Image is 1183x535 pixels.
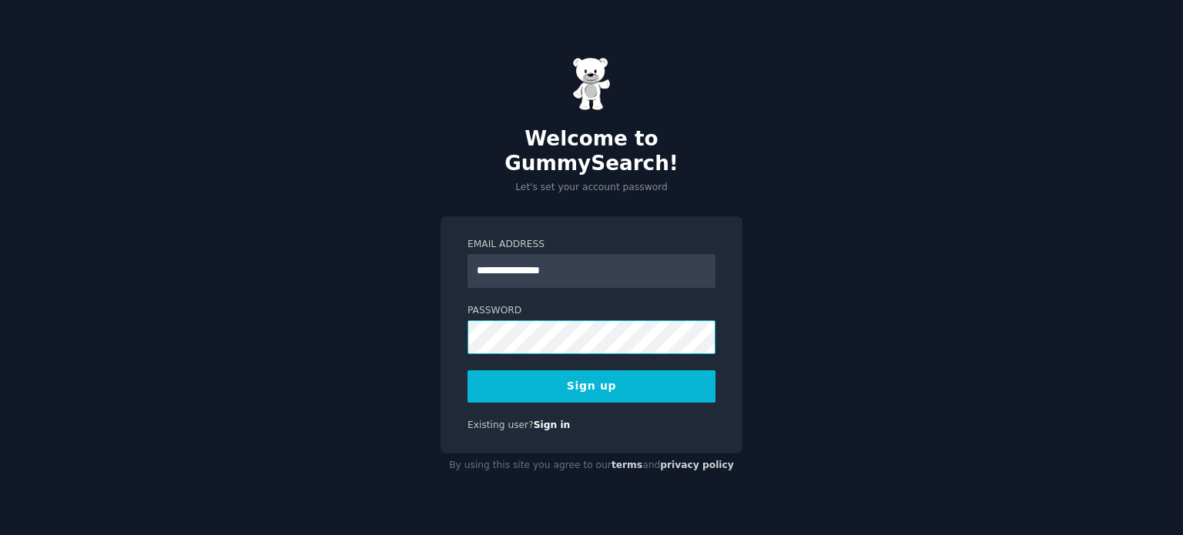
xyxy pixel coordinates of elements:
[572,57,611,111] img: Gummy Bear
[441,453,742,478] div: By using this site you agree to our and
[441,127,742,176] h2: Welcome to GummySearch!
[612,460,642,470] a: terms
[468,370,715,403] button: Sign up
[660,460,734,470] a: privacy policy
[441,181,742,195] p: Let's set your account password
[468,420,534,430] span: Existing user?
[468,304,715,318] label: Password
[534,420,571,430] a: Sign in
[468,238,715,252] label: Email Address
